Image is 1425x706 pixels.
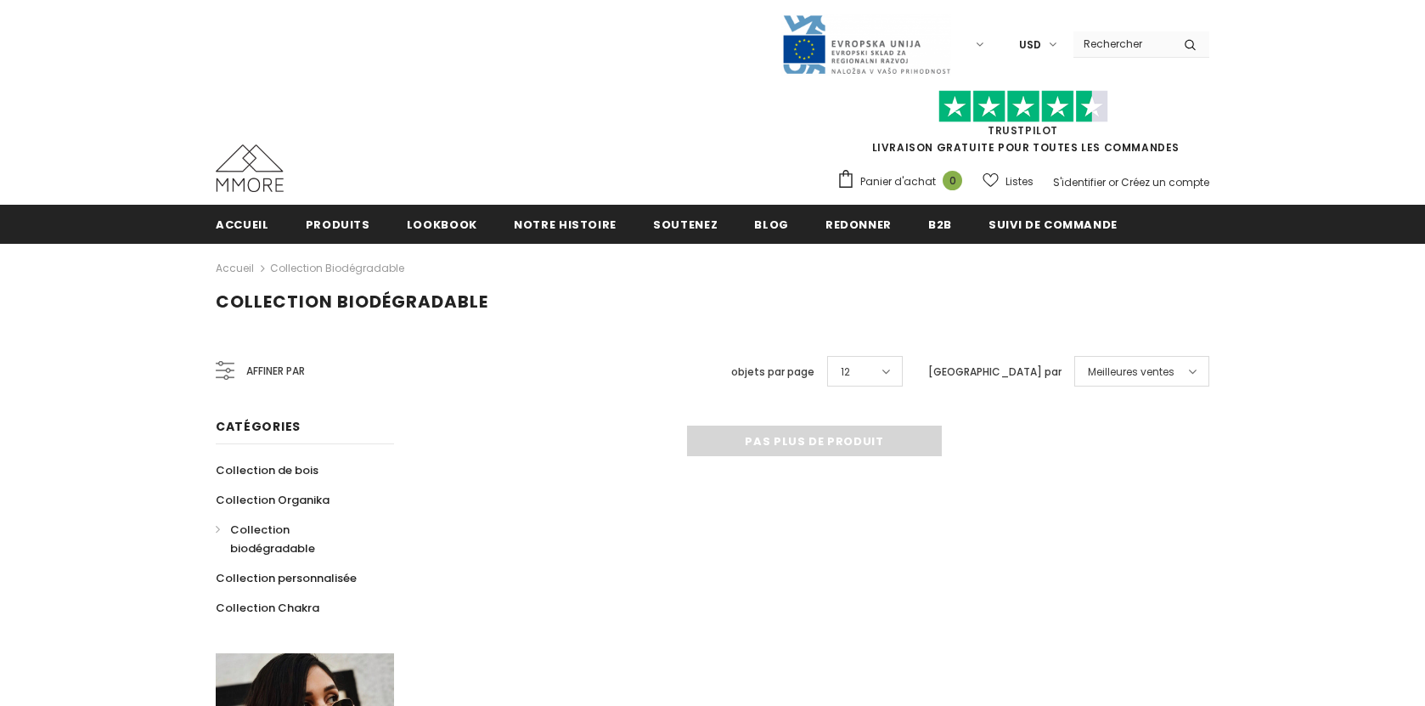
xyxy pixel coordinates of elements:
span: Meilleures ventes [1088,364,1174,381]
span: Notre histoire [514,217,617,233]
span: Produits [306,217,370,233]
img: Javni Razpis [781,14,951,76]
a: Javni Razpis [781,37,951,51]
span: Collection biodégradable [230,522,315,556]
a: Collection personnalisée [216,563,357,593]
span: Suivi de commande [988,217,1118,233]
a: Blog [754,205,789,243]
img: Cas MMORE [216,144,284,192]
a: TrustPilot [988,123,1058,138]
a: Redonner [825,205,892,243]
a: Collection biodégradable [270,261,404,275]
span: Collection biodégradable [216,290,488,313]
a: Créez un compte [1121,175,1209,189]
label: [GEOGRAPHIC_DATA] par [928,364,1062,381]
span: B2B [928,217,952,233]
a: Collection Chakra [216,593,319,623]
a: Panier d'achat 0 [836,169,971,195]
span: Listes [1005,173,1034,190]
a: Produits [306,205,370,243]
span: Accueil [216,217,269,233]
a: Collection de bois [216,455,318,485]
span: Lookbook [407,217,477,233]
a: Accueil [216,205,269,243]
span: Collection de bois [216,462,318,478]
a: Accueil [216,258,254,279]
img: Faites confiance aux étoiles pilotes [938,90,1108,123]
span: Blog [754,217,789,233]
span: USD [1019,37,1041,54]
span: Redonner [825,217,892,233]
span: Catégories [216,418,301,435]
input: Search Site [1073,31,1171,56]
span: 12 [841,364,850,381]
span: soutenez [653,217,718,233]
a: S'identifier [1053,175,1106,189]
a: Collection biodégradable [216,515,375,563]
a: Suivi de commande [988,205,1118,243]
span: Collection personnalisée [216,570,357,586]
span: 0 [943,171,962,190]
label: objets par page [731,364,814,381]
a: Collection Organika [216,485,329,515]
span: or [1108,175,1118,189]
a: Listes [983,167,1034,196]
span: Collection Chakra [216,600,319,616]
a: B2B [928,205,952,243]
span: Collection Organika [216,492,329,508]
span: Panier d'achat [860,173,936,190]
a: Lookbook [407,205,477,243]
a: Notre histoire [514,205,617,243]
span: Affiner par [246,362,305,381]
a: soutenez [653,205,718,243]
span: LIVRAISON GRATUITE POUR TOUTES LES COMMANDES [836,98,1209,155]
